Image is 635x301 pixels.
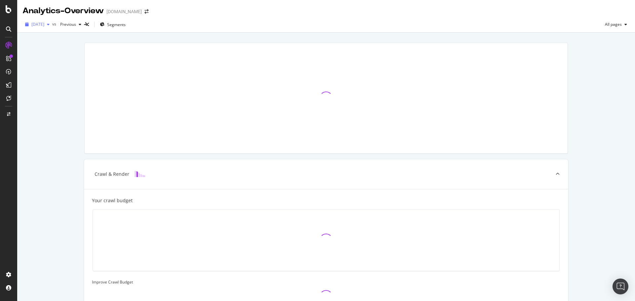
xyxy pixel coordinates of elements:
div: [DOMAIN_NAME] [106,8,142,15]
div: Crawl & Render [95,171,129,177]
span: Previous [58,21,76,27]
span: Segments [107,22,126,27]
button: All pages [602,19,630,30]
div: Analytics - Overview [22,5,104,17]
span: All pages [602,21,622,27]
span: vs [52,21,58,27]
button: Previous [58,19,84,30]
div: Open Intercom Messenger [613,279,628,294]
button: Segments [97,19,128,30]
div: Improve Crawl Budget [92,279,560,285]
span: 2025 Sep. 24th [31,21,44,27]
img: block-icon [135,171,145,177]
button: [DATE] [22,19,52,30]
div: arrow-right-arrow-left [145,9,148,14]
div: Your crawl budget [92,197,133,204]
